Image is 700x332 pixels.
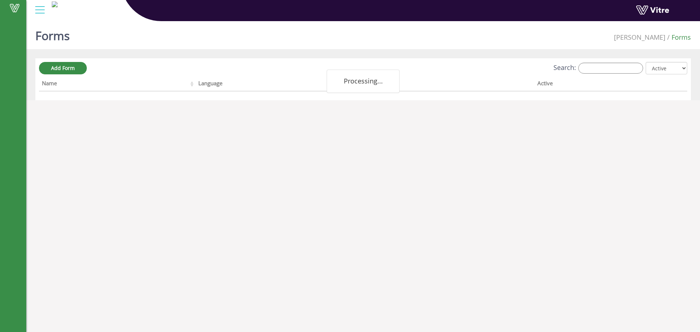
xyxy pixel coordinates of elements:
span: Add Form [51,65,75,71]
th: Active [534,78,656,91]
th: Name [39,78,195,91]
img: a5b1377f-0224-4781-a1bb-d04eb42a2f7a.jpg [52,1,58,7]
th: Company [367,78,534,91]
th: Language [195,78,367,91]
li: Forms [665,33,691,42]
input: Search: [578,63,643,74]
a: Add Form [39,62,87,74]
div: Processing... [327,70,400,93]
h1: Forms [35,18,70,49]
label: Search: [553,63,643,74]
span: 379 [614,33,665,42]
